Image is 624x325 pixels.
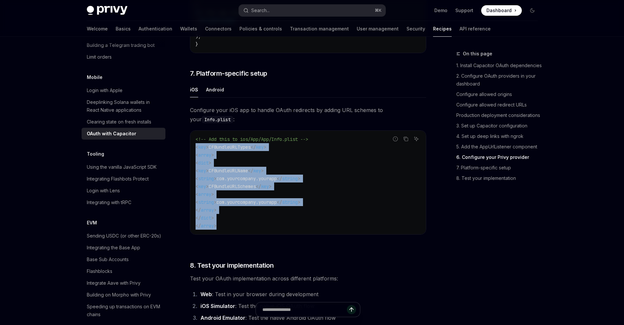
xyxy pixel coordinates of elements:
[206,144,209,150] span: >
[347,305,356,314] button: Send message
[261,168,264,174] span: >
[190,69,267,78] span: 7. Platform-specific setup
[190,274,426,283] span: Test your OAuth implementation across different platforms:
[196,41,198,47] span: }
[391,135,400,143] button: Report incorrect code
[196,207,201,213] span: </
[239,5,386,16] button: Open search
[87,267,112,275] div: Flashblocks
[196,144,198,150] span: <
[87,199,131,206] div: Integrating with tRPC
[196,199,198,205] span: <
[205,21,232,37] a: Connectors
[82,161,165,173] a: Using the vanilla JavaScript SDK
[481,5,522,16] a: Dashboard
[463,50,492,58] span: On this page
[456,89,543,100] a: Configure allowed origins
[209,183,256,189] span: CFBundleURLSchemes
[456,71,543,89] a: 2. Configure OAuth providers in your dashboard
[87,219,97,227] h5: EVM
[196,176,198,182] span: <
[455,7,473,14] a: Support
[198,160,209,166] span: dict
[214,176,217,182] span: >
[251,144,256,150] span: </
[87,130,136,138] div: OAuth with Capacitor
[198,144,206,150] span: key
[214,223,217,229] span: >
[434,7,447,14] a: Demo
[201,223,214,229] span: array
[196,215,201,221] span: </
[198,168,206,174] span: key
[198,176,214,182] span: string
[211,215,214,221] span: >
[190,105,426,124] span: Configure your iOS app to handle OAuth redirects by adding URL schemes to your :
[87,6,127,15] img: dark logo
[256,183,261,189] span: </
[253,168,261,174] span: key
[527,5,538,16] button: Toggle dark mode
[282,176,298,182] span: string
[217,199,277,205] span: com.yourcompany.yourapp
[282,199,298,205] span: string
[87,150,104,158] h5: Tooling
[82,230,165,242] a: Sending USDC (or other ERC-20s)
[375,8,382,13] span: ⌘ K
[82,116,165,128] a: Clearing state on fresh installs
[202,116,233,123] code: Info.plist
[82,265,165,277] a: Flashblocks
[200,291,212,297] strong: Web
[87,303,161,318] div: Speeding up transactions on EVM chains
[290,21,349,37] a: Transaction management
[298,176,300,182] span: >
[82,96,165,116] a: Deeplinking Solana wallets in React Native applications
[456,173,543,183] a: 8. Test your implementation
[261,183,269,189] span: key
[87,53,112,61] div: Limit orders
[180,21,197,37] a: Wallets
[87,291,151,299] div: Building on Morpho with Privy
[251,7,270,14] div: Search...
[456,142,543,152] a: 5. Add the AppUrlListener component
[264,144,266,150] span: >
[82,301,165,320] a: Speeding up transactions on EVM chains
[82,277,165,289] a: Integrate Aave with Privy
[214,199,217,205] span: >
[456,152,543,162] a: 6. Configure your Privy provider
[198,199,214,205] span: string
[87,244,140,252] div: Integrating the Base App
[209,168,248,174] span: CFBundleURLName
[248,168,253,174] span: </
[87,118,151,126] div: Clearing state on fresh installs
[269,183,272,189] span: >
[87,279,141,287] div: Integrate Aave with Privy
[87,256,129,263] div: Base Sub Accounts
[82,254,165,265] a: Base Sub Accounts
[211,152,214,158] span: >
[206,183,209,189] span: >
[298,199,300,205] span: >
[412,135,421,143] button: Ask AI
[82,289,165,301] a: Building on Morpho with Privy
[262,302,347,317] input: Ask a question...
[190,82,198,97] div: iOS
[87,73,103,81] h5: Mobile
[201,215,211,221] span: dict
[407,21,425,37] a: Security
[199,290,426,299] li: : Test in your browser during development
[82,185,165,197] a: Login with Lens
[206,168,209,174] span: >
[87,175,149,183] div: Integrating Flashbots Protect
[198,191,211,197] span: array
[87,21,108,37] a: Welcome
[277,199,282,205] span: </
[87,98,161,114] div: Deeplinking Solana wallets in React Native applications
[456,131,543,142] a: 4. Set up deep links with ngrok
[82,197,165,208] a: Integrating with tRPC
[196,183,198,189] span: <
[87,232,161,240] div: Sending USDC (or other ERC-20s)
[196,168,198,174] span: <
[116,21,131,37] a: Basics
[456,100,543,110] a: Configure allowed redirect URLs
